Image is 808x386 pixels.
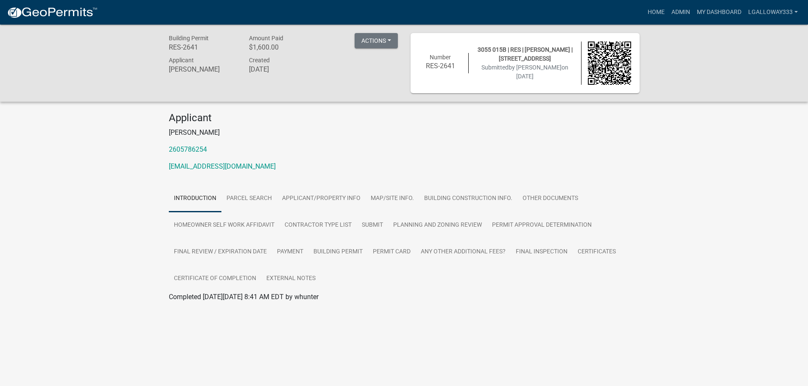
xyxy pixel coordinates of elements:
[277,185,366,212] a: Applicant/Property Info
[478,46,573,62] span: 3055 015B | RES | [PERSON_NAME] | [STREET_ADDRESS]
[511,239,573,266] a: Final Inspection
[169,212,280,239] a: Homeowner Self Work Affidavit
[357,212,388,239] a: Submit
[430,54,451,61] span: Number
[509,64,562,71] span: by [PERSON_NAME]
[517,185,583,212] a: Other Documents
[169,35,209,42] span: Building Permit
[280,212,357,239] a: Contractor Type List
[272,239,308,266] a: Payment
[169,293,319,301] span: Completed [DATE][DATE] 8:41 AM EDT by whunter
[169,112,640,124] h4: Applicant
[249,43,317,51] h6: $1,600.00
[249,65,317,73] h6: [DATE]
[366,185,419,212] a: Map/Site Info.
[416,239,511,266] a: Any other Additional Fees?
[481,64,568,80] span: Submitted on [DATE]
[308,239,368,266] a: Building Permit
[249,57,270,64] span: Created
[644,4,668,20] a: Home
[419,185,517,212] a: Building Construction Info.
[388,212,487,239] a: Planning and Zoning Review
[355,33,398,48] button: Actions
[169,185,221,212] a: Introduction
[368,239,416,266] a: Permit Card
[169,128,640,138] p: [PERSON_NAME]
[745,4,801,20] a: lgalloway333
[169,57,194,64] span: Applicant
[169,239,272,266] a: Final Review / Expiration Date
[668,4,693,20] a: Admin
[249,35,283,42] span: Amount Paid
[693,4,745,20] a: My Dashboard
[169,162,276,170] a: [EMAIL_ADDRESS][DOMAIN_NAME]
[573,239,621,266] a: Certificates
[169,145,207,153] a: 2605786254
[169,43,237,51] h6: RES-2641
[169,65,237,73] h6: [PERSON_NAME]
[169,265,261,292] a: Certificate of Completion
[588,42,631,85] img: QR code
[221,185,277,212] a: Parcel search
[487,212,597,239] a: Permit Approval Determination
[261,265,321,292] a: External Notes
[419,62,462,70] h6: RES-2641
